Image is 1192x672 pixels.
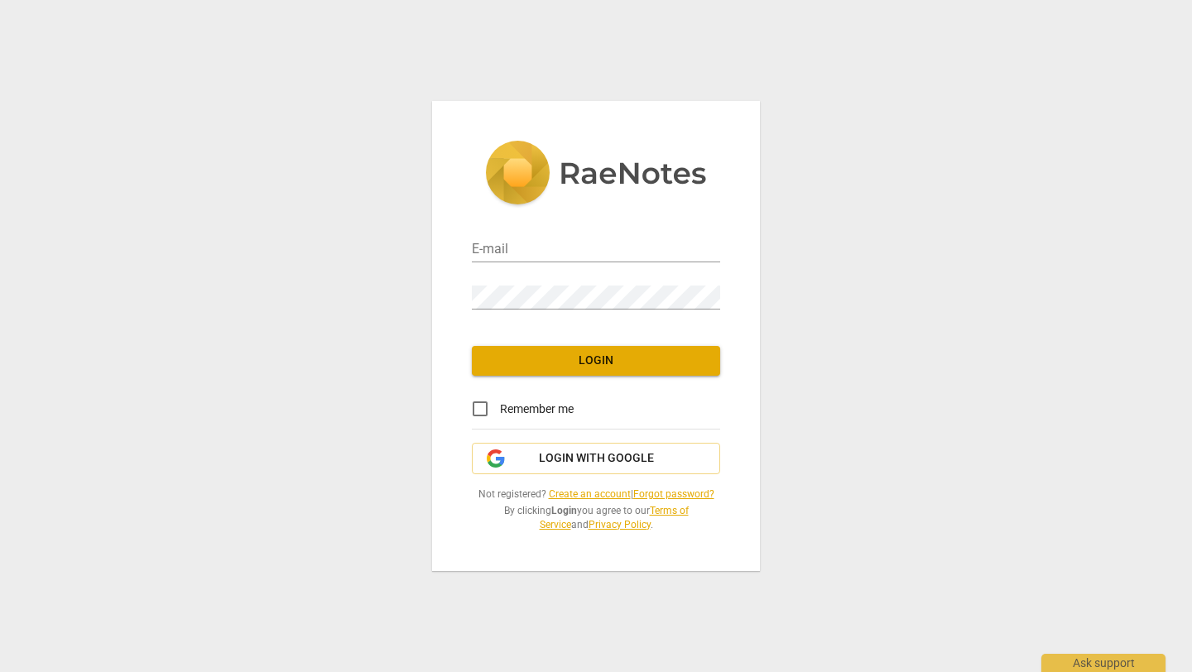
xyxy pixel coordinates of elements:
span: Login [485,353,707,369]
span: By clicking you agree to our and . [472,504,720,531]
button: Login with Google [472,443,720,474]
img: 5ac2273c67554f335776073100b6d88f.svg [485,141,707,209]
a: Forgot password? [633,488,714,500]
a: Terms of Service [540,505,689,530]
b: Login [551,505,577,516]
span: Remember me [500,401,574,418]
a: Create an account [549,488,631,500]
a: Privacy Policy [589,519,651,530]
span: Login with Google [539,450,654,467]
button: Login [472,346,720,376]
span: Not registered? | [472,487,720,502]
div: Ask support [1041,654,1166,672]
